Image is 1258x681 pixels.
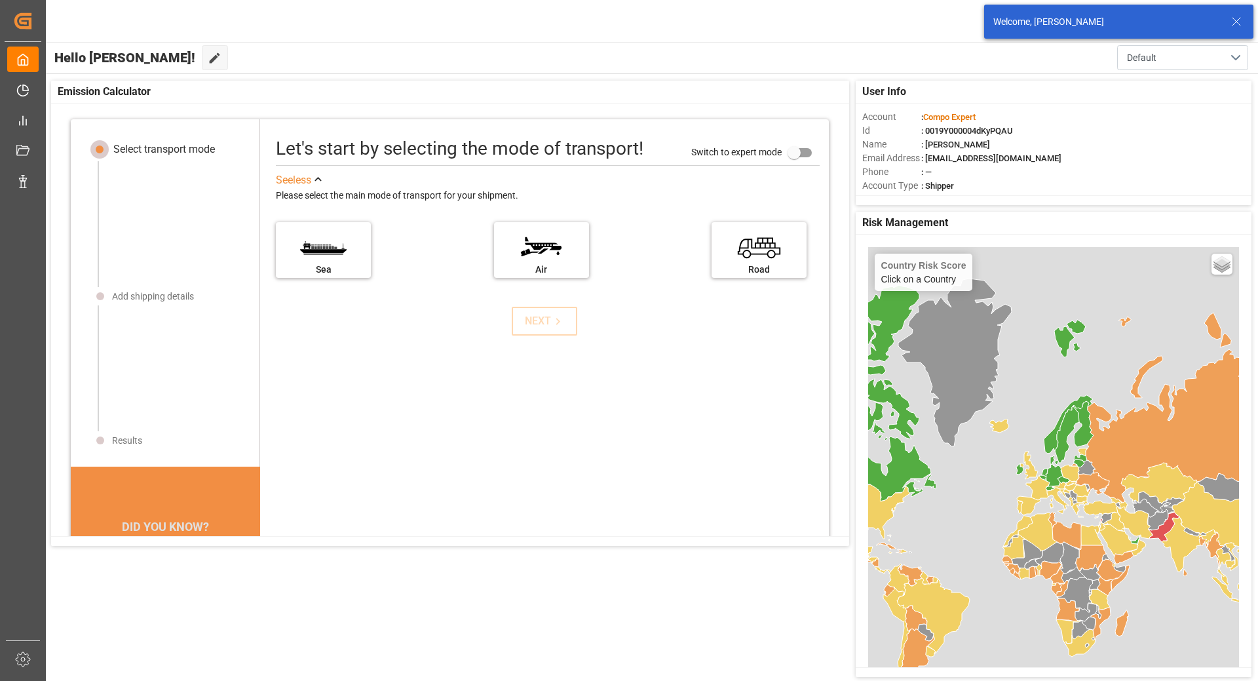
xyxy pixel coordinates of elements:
div: Road [718,263,800,277]
span: Email Address [862,151,921,165]
span: Account Type [862,179,921,193]
span: Name [862,138,921,151]
div: Click on a Country [881,260,966,284]
span: : — [921,167,932,177]
span: Hello [PERSON_NAME]! [54,45,195,70]
span: Phone [862,165,921,179]
span: Switch to expert mode [691,146,782,157]
span: : [EMAIL_ADDRESS][DOMAIN_NAME] [921,153,1061,163]
div: Please select the main mode of transport for your shipment. [276,188,820,204]
span: : [PERSON_NAME] [921,140,990,149]
span: Compo Expert [923,112,976,122]
div: NEXT [525,313,565,329]
h4: Country Risk Score [881,260,966,271]
div: Let's start by selecting the mode of transport! [276,135,643,163]
div: Sea [282,263,364,277]
button: open menu [1117,45,1248,70]
span: : 0019Y000004dKyPQAU [921,126,1013,136]
div: Air [501,263,582,277]
span: : Shipper [921,181,954,191]
span: : [921,112,976,122]
button: NEXT [512,307,577,336]
span: Account [862,110,921,124]
div: See less [276,172,311,188]
a: Layers [1211,254,1232,275]
div: Select transport mode [113,142,215,157]
span: Id [862,124,921,138]
div: Results [112,434,142,448]
span: Emission Calculator [58,84,151,100]
div: Welcome, [PERSON_NAME] [993,15,1219,29]
span: User Info [862,84,906,100]
div: DID YOU KNOW? [71,513,260,540]
span: Default [1127,51,1156,65]
div: Add shipping details [112,290,194,303]
span: Risk Management [862,215,948,231]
